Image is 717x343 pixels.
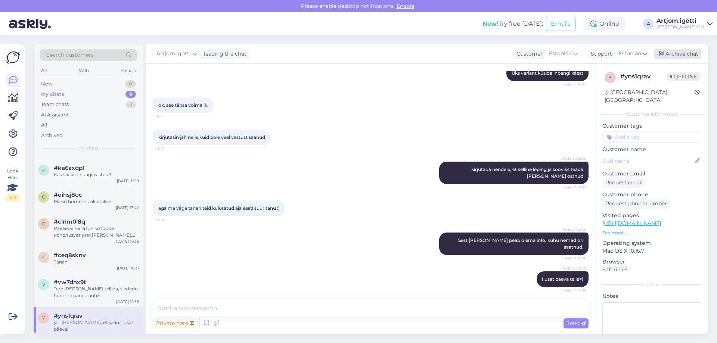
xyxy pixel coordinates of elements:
div: A [643,19,654,29]
p: Customer name [602,146,702,153]
img: Askly Logo [6,50,20,65]
div: Private note [153,318,197,328]
div: [DATE] 16:31 [117,265,139,271]
span: Seen ✓ 14:17 [558,184,586,190]
div: My chats [41,91,64,98]
div: Look Here [6,168,19,201]
span: Estonian [549,50,572,58]
span: Seen ✓ 14:18 [558,255,586,261]
span: Seen ✓ 14:17 [558,81,586,87]
span: #vw7dnx9t [54,279,86,286]
span: aga ma väga tänan teid kulutatud aja eest! suur tänu :) [158,205,280,211]
div: [DATE] 17:42 [116,205,139,211]
span: #ceq8sknv [54,252,86,259]
div: Online [584,17,625,31]
div: Extra [602,281,702,288]
span: Artjom.igotti [558,265,586,271]
p: Customer email [602,170,702,178]
span: y [42,315,45,321]
div: Masin homme pakkitakse. [54,198,139,205]
span: Estonian [618,50,641,58]
div: Try free [DATE]: [482,19,543,28]
div: Team chats [41,101,69,108]
span: y [609,75,612,80]
p: Customer tags [602,122,702,130]
div: [DATE] 16:36 [116,238,139,244]
p: Browser [602,258,702,266]
span: My chats [78,145,99,152]
span: ok, see täitsa võimalik. [158,102,208,108]
span: Artjom.igotti [156,50,191,58]
div: [DATE] 14:18 [117,333,139,338]
div: 3 [126,101,136,108]
div: Support [588,50,612,58]
span: Seen ✓ 14:18 [558,287,586,293]
span: #ka6axqp1 [54,165,85,171]
span: #oihsj8oc [54,191,82,198]
div: Web [77,66,90,75]
div: Tänan! [54,259,139,265]
div: New [41,80,52,88]
span: Üks variant küsida inbangi käest [512,70,583,76]
span: c [42,255,46,260]
span: #yns1qrav [54,312,83,319]
div: Tere [PERSON_NAME] tellida, siis ladu homme paneb auto [PERSON_NAME] neljapäeval peab [PERSON_NAME]. [54,286,139,299]
span: o [42,194,46,200]
span: Ilusat päeva teile=) [542,276,583,282]
div: jah,[PERSON_NAME], et saan. ilusat päeva! [54,319,139,333]
span: #clnm0i8q [54,218,85,225]
input: Add name [603,157,693,165]
div: 0 [125,80,136,88]
div: Request phone number [602,199,670,209]
p: Notes [602,292,702,300]
span: 14:17 [155,146,183,151]
span: k [42,167,46,173]
p: Operating system [602,239,702,247]
div: All [40,66,48,75]
div: [PERSON_NAME] OÜ [657,24,704,30]
span: kirjutasin jah neile,kuid pole veel vastust saanud [158,134,265,140]
div: Socials [119,66,137,75]
p: Customer phone [602,191,702,199]
div: # yns1qrav [620,72,667,81]
span: 14:18 [155,216,183,222]
span: Artjom.igotti [558,156,586,161]
div: Archive chat [654,49,701,59]
div: leading the chat [201,50,246,58]
div: 9 [125,91,136,98]
p: Visited pages [602,212,702,219]
p: Safari 17.6 [602,266,702,274]
a: Artjom.igotti[PERSON_NAME] OÜ [657,18,713,30]
div: Artjom.igotti [657,18,704,24]
div: All [41,121,47,129]
p: Mac OS X 10.15.7 [602,247,702,255]
b: New! [482,20,499,27]
span: kirjutada nendele, et selline leping ja sooviks teada [PERSON_NAME] ostnud [471,166,584,179]
span: Send [567,320,586,327]
a: [URL][DOMAIN_NAME] [602,220,661,227]
div: Archived [41,132,63,139]
div: [DATE] 15:19 [117,178,139,184]
span: 14:17 [155,113,183,119]
div: Раквере магазин которое использует имя [PERSON_NAME]. Мы к сожалению не знаем, что у них есть в н... [54,225,139,238]
p: See more ... [602,230,702,236]
div: [DATE] 15:38 [116,299,139,305]
div: Customer [513,50,543,58]
input: Add a tag [602,131,702,143]
div: 1 / 3 [6,194,19,201]
span: c [42,221,46,227]
button: Emails [546,17,575,31]
div: Request email [602,178,646,188]
span: Search customers [46,51,94,59]
span: Artjom.igotti [558,227,586,232]
span: Enable [394,3,416,9]
div: [GEOGRAPHIC_DATA], [GEOGRAPHIC_DATA] [605,88,695,104]
span: v [42,281,45,287]
span: Offline [667,72,700,81]
span: Sest [PERSON_NAME] peab olema info, kuhu nemad on saatnud. [458,237,584,250]
div: Customer information [602,111,702,118]
div: AI Assistant [41,111,69,119]
div: Kas saaks midagi vastus ? [54,171,139,178]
